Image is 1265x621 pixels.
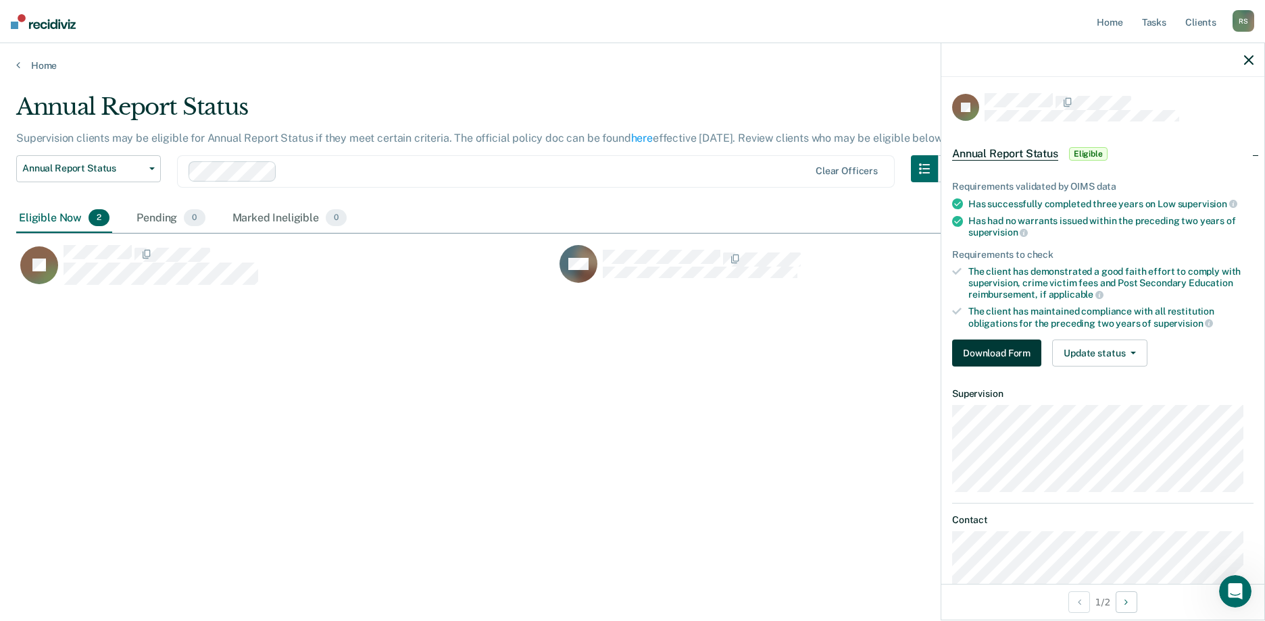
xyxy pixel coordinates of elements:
a: Home [16,59,1249,72]
span: supervision [1178,198,1237,209]
div: 1 / 2 [941,584,1264,620]
dt: Contact [952,514,1254,526]
button: Download Form [952,340,1041,367]
span: supervision [968,227,1028,238]
dt: Supervision [952,388,1254,400]
span: 0 [326,209,347,227]
a: Navigate to form link [952,340,1047,367]
div: Eligible Now [16,204,112,234]
a: here [631,132,653,144]
div: The client has demonstrated a good faith effort to comply with supervision, crime victim fees and... [968,266,1254,300]
div: CaseloadOpportunityCell-04310256 [16,244,555,298]
div: Clear officers [816,165,878,177]
span: applicable [1049,289,1103,300]
div: R S [1233,10,1254,32]
div: The client has maintained compliance with all restitution obligations for the preceding two years of [968,306,1254,329]
iframe: Intercom live chat [1219,575,1251,607]
div: Annual Report StatusEligible [941,132,1264,175]
span: supervision [1154,318,1213,329]
div: Annual Report Status [16,93,965,132]
div: Has successfully completed three years on Low [968,198,1254,210]
div: Has had no warrants issued within the preceding two years of [968,215,1254,238]
button: Next Opportunity [1116,591,1137,613]
div: Requirements validated by OIMS data [952,181,1254,192]
div: Pending [134,204,207,234]
img: Recidiviz [11,14,76,29]
div: Marked Ineligible [230,204,350,234]
button: Update status [1052,340,1147,367]
span: 0 [184,209,205,227]
span: Annual Report Status [22,163,144,174]
span: Eligible [1069,147,1108,161]
button: Previous Opportunity [1068,591,1090,613]
span: Annual Report Status [952,147,1058,161]
span: 2 [89,209,109,227]
p: Supervision clients may be eligible for Annual Report Status if they meet certain criteria. The o... [16,132,944,144]
div: Requirements to check [952,249,1254,261]
div: CaseloadOpportunityCell-05782440 [555,244,1095,298]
